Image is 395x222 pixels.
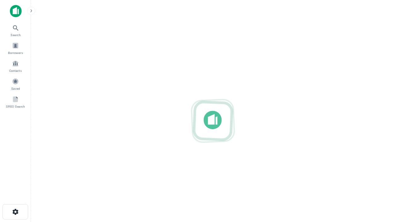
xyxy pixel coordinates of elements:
iframe: Chat Widget [364,153,395,183]
a: Borrowers [2,40,29,56]
a: Saved [2,76,29,92]
a: Search [2,22,29,39]
a: SREO Search [2,93,29,110]
span: Borrowers [8,50,23,55]
span: Contacts [9,68,22,73]
a: Contacts [2,58,29,74]
span: Search [10,32,21,37]
span: Saved [11,86,20,91]
img: capitalize-icon.png [10,5,22,17]
span: SREO Search [6,104,25,109]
